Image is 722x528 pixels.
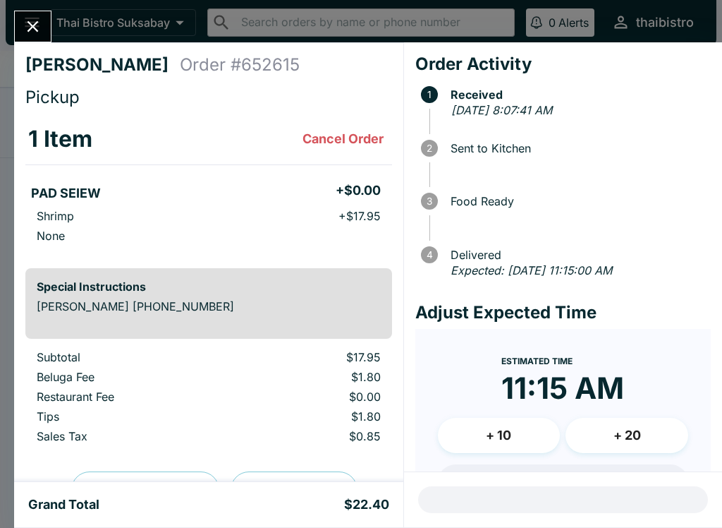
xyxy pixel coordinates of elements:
[25,54,180,76] h4: [PERSON_NAME]
[501,356,573,366] span: Estimated Time
[248,390,380,404] p: $0.00
[451,263,612,277] em: Expected: [DATE] 11:15:00 AM
[426,249,432,260] text: 4
[443,142,711,155] span: Sent to Kitchen
[37,370,226,384] p: Beluga Fee
[37,390,226,404] p: Restaurant Fee
[31,185,101,202] h5: PAD SEIEW
[338,209,381,223] p: + $17.95
[28,125,92,153] h3: 1 Item
[28,496,99,513] h5: Grand Total
[37,209,74,223] p: Shrimp
[427,89,432,100] text: 1
[25,114,392,257] table: orders table
[438,418,561,453] button: + 10
[443,88,711,101] span: Received
[37,350,226,364] p: Subtotal
[25,350,392,449] table: orders table
[451,103,552,117] em: [DATE] 8:07:41 AM
[248,409,380,424] p: $1.80
[501,370,624,407] time: 11:15 AM
[443,195,711,208] span: Food Ready
[37,280,381,294] h6: Special Instructions
[344,496,389,513] h5: $22.40
[37,409,226,424] p: Tips
[443,248,711,261] span: Delivered
[248,429,380,443] p: $0.85
[231,472,357,508] button: Print Receipt
[565,418,688,453] button: + 20
[427,143,432,154] text: 2
[37,429,226,443] p: Sales Tax
[37,299,381,313] p: [PERSON_NAME] [PHONE_NUMBER]
[248,350,380,364] p: $17.95
[415,54,711,75] h4: Order Activity
[427,196,432,207] text: 3
[248,370,380,384] p: $1.80
[15,11,51,42] button: Close
[25,87,80,107] span: Pickup
[180,54,300,76] h4: Order # 652615
[297,125,389,153] button: Cancel Order
[37,229,65,243] p: None
[336,182,381,199] h5: + $0.00
[415,302,711,323] h4: Adjust Expected Time
[71,472,219,508] button: Preview Receipt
